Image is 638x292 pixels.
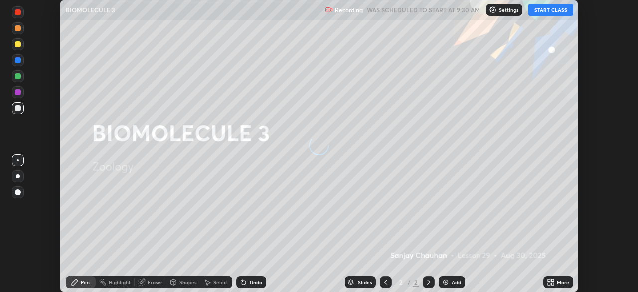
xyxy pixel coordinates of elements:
img: recording.375f2c34.svg [325,6,333,14]
div: Add [452,280,461,285]
div: Select [213,280,228,285]
img: add-slide-button [442,278,450,286]
div: Pen [81,280,90,285]
p: Recording [335,6,363,14]
h5: WAS SCHEDULED TO START AT 9:30 AM [367,5,480,14]
button: START CLASS [528,4,573,16]
div: Highlight [109,280,131,285]
div: Eraser [148,280,162,285]
p: Settings [499,7,518,12]
div: / [408,279,411,285]
div: Shapes [179,280,196,285]
img: class-settings-icons [489,6,497,14]
div: 2 [413,278,419,287]
div: 2 [396,279,406,285]
p: BIOMOLECULE 3 [66,6,115,14]
div: Undo [250,280,262,285]
div: Slides [358,280,372,285]
div: More [557,280,569,285]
